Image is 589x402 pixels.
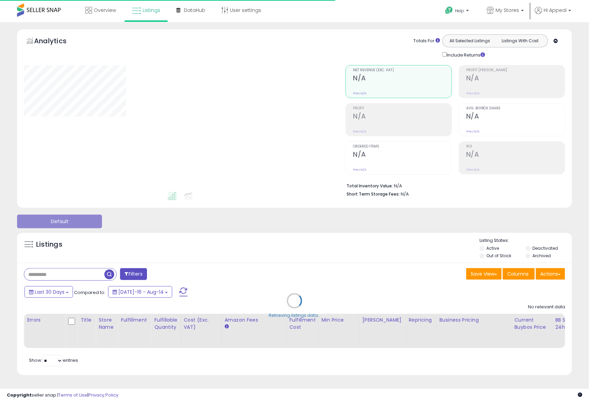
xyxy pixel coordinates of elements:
button: Default [17,215,102,228]
a: Hi Appeal [535,7,571,22]
li: N/A [347,181,560,189]
span: My Stores [496,7,519,14]
button: Listings With Cost [495,36,546,45]
small: Prev: N/A [466,129,480,134]
button: All Selected Listings [444,36,495,45]
h2: N/A [466,74,565,83]
small: Prev: N/A [353,91,366,95]
b: Total Inventory Value: [347,183,393,189]
small: Prev: N/A [353,129,366,134]
div: Include Returns [437,51,494,58]
span: Profit [PERSON_NAME] [466,68,565,72]
span: Overview [94,7,116,14]
span: N/A [401,191,409,197]
small: Prev: N/A [466,168,480,172]
span: Hi Appeal [544,7,566,14]
h2: N/A [353,74,452,83]
span: ROI [466,145,565,149]
h2: N/A [353,112,452,122]
div: seller snap | | [7,392,118,399]
span: DataHub [184,7,205,14]
small: Prev: N/A [466,91,480,95]
div: Totals For [413,38,440,44]
span: Net Revenue (Exc. VAT) [353,68,452,72]
a: Privacy Policy [88,392,118,398]
a: Help [440,1,476,22]
div: Retrieving listings data.. [269,313,320,319]
h5: Analytics [34,36,80,47]
span: Profit [353,107,452,110]
strong: Copyright [7,392,32,398]
h2: N/A [353,151,452,160]
span: Listings [143,7,160,14]
a: Terms of Use [58,392,87,398]
span: Ordered Items [353,145,452,149]
i: Get Help [445,6,453,15]
h2: N/A [466,151,565,160]
span: Help [455,8,464,14]
b: Short Term Storage Fees: [347,191,400,197]
span: Avg. Buybox Share [466,107,565,110]
h2: N/A [466,112,565,122]
small: Prev: N/A [353,168,366,172]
